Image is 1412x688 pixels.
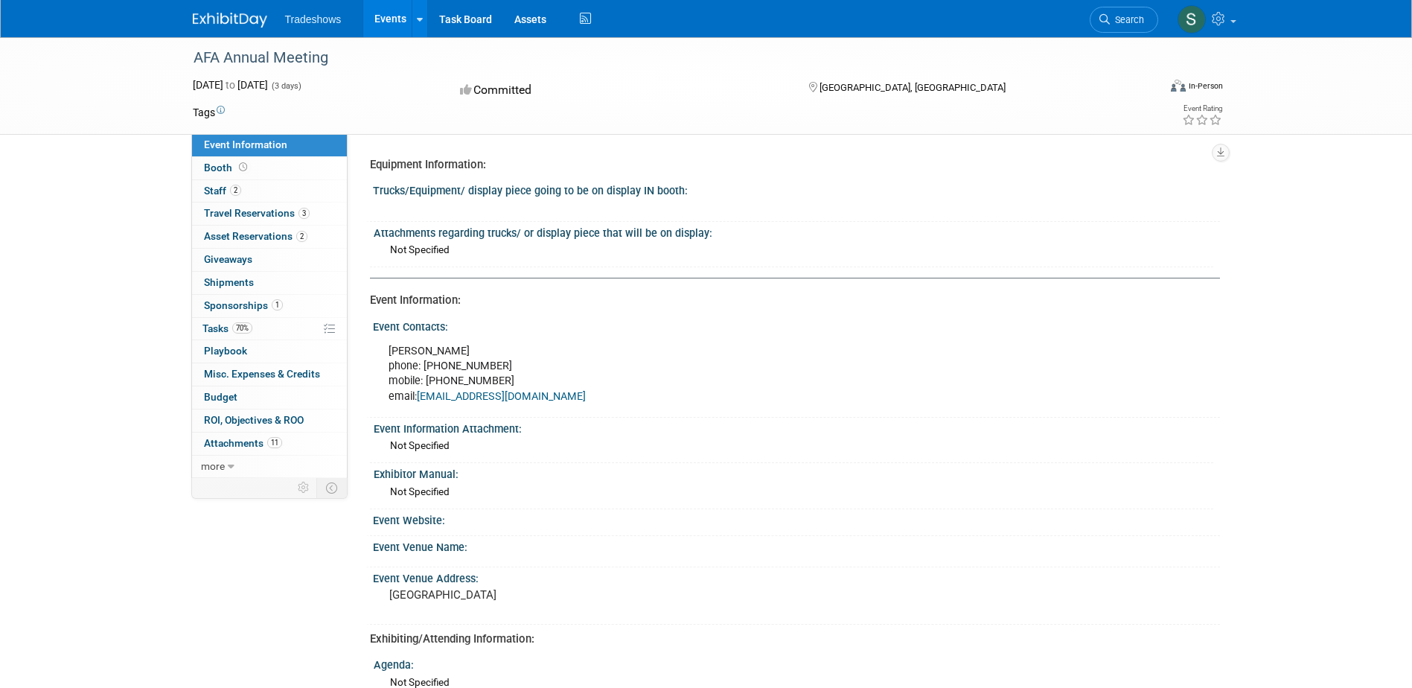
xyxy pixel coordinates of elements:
div: Agenda: [374,654,1213,672]
div: Exhibitor Manual: [374,463,1213,482]
span: 1 [272,299,283,310]
td: Toggle Event Tabs [316,478,347,497]
a: ROI, Objectives & ROO [192,410,347,432]
span: Sponsorships [204,299,283,311]
a: Search [1090,7,1158,33]
a: Asset Reservations2 [192,226,347,248]
img: Format-Inperson.png [1171,80,1186,92]
span: Booth [204,162,250,173]
span: Budget [204,391,237,403]
a: [EMAIL_ADDRESS][DOMAIN_NAME] [417,390,586,403]
span: Travel Reservations [204,207,310,219]
div: Committed [456,77,785,103]
a: Tasks70% [192,318,347,340]
span: Shipments [204,276,254,288]
div: Attachments regarding trucks/ or display piece that will be on display: [374,222,1213,241]
span: Event Information [204,138,287,150]
div: Equipment Information: [370,157,1209,173]
span: Misc. Expenses & Credits [204,368,320,380]
a: Sponsorships1 [192,295,347,317]
pre: [GEOGRAPHIC_DATA] [389,588,709,602]
span: Tradeshows [285,13,342,25]
div: Event Rating [1182,105,1222,112]
div: Event Website: [373,509,1220,528]
span: more [201,460,225,472]
span: Asset Reservations [204,230,307,242]
a: Playbook [192,340,347,363]
div: In-Person [1188,80,1223,92]
div: Event Information Attachment: [374,418,1213,436]
span: to [223,79,237,91]
span: Tasks [202,322,252,334]
span: Playbook [204,345,247,357]
span: 2 [230,185,241,196]
a: Giveaways [192,249,347,271]
a: Attachments11 [192,433,347,455]
a: Budget [192,386,347,409]
div: Event Information: [370,293,1209,308]
div: Event Format [1070,77,1224,100]
a: Event Information [192,134,347,156]
span: ROI, Objectives & ROO [204,414,304,426]
div: Event Venue Name: [373,536,1220,555]
div: Exhibiting/Attending Information: [370,631,1209,647]
span: 11 [267,437,282,448]
div: [PERSON_NAME] phone: [PHONE_NUMBER] mobile: [PHONE_NUMBER] email: [378,337,1055,411]
div: Event Venue Address: [373,567,1220,586]
a: Booth [192,157,347,179]
a: more [192,456,347,478]
span: [DATE] [DATE] [193,79,268,91]
span: (3 days) [270,81,301,91]
img: ExhibitDay [193,13,267,28]
div: Not Specified [390,485,1208,499]
div: Not Specified [390,243,1208,257]
a: Staff2 [192,180,347,203]
span: 2 [296,231,307,242]
span: Staff [204,185,241,197]
span: Search [1110,14,1144,25]
div: Not Specified [390,439,1208,453]
img: Scott Peterson [1178,5,1206,34]
div: AFA Annual Meeting [188,45,1136,71]
span: Giveaways [204,253,252,265]
div: Event Contacts: [373,316,1220,334]
a: Shipments [192,272,347,294]
span: 3 [298,208,310,219]
td: Tags [193,105,225,120]
td: Personalize Event Tab Strip [291,478,317,497]
a: Misc. Expenses & Credits [192,363,347,386]
span: Booth not reserved yet [236,162,250,173]
span: 70% [232,322,252,334]
a: Travel Reservations3 [192,203,347,225]
span: Attachments [204,437,282,449]
div: Trucks/Equipment/ display piece going to be on display IN booth: [373,179,1220,198]
span: [GEOGRAPHIC_DATA], [GEOGRAPHIC_DATA] [820,82,1006,93]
